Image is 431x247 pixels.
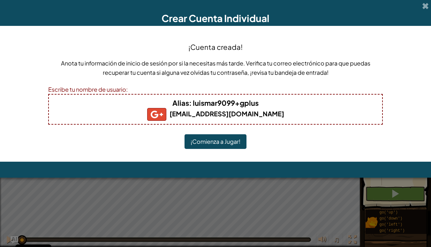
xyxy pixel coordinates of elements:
button: ¡Comienza a Jugar! [185,134,246,149]
b: : luismar9099+gplus [172,98,259,107]
p: Anota tu información de inicio de sesión por si la necesitas más tarde. Verifica tu correo electr... [48,58,383,77]
span: Crear Cuenta Individual [162,12,269,24]
span: Alias [172,98,189,107]
div: Escribe tu nombre de usuario: [48,85,383,94]
b: [EMAIL_ADDRESS][DOMAIN_NAME] [147,110,284,118]
img: gplus_small.png [147,108,166,121]
h4: ¡Cuenta creada! [188,42,243,52]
